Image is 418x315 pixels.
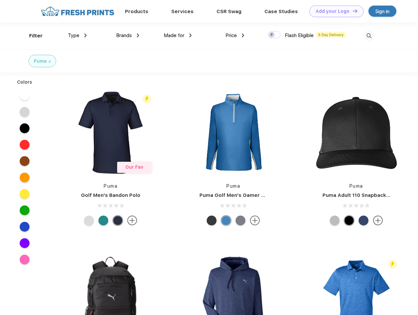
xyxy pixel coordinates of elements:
img: fo%20logo%202.webp [39,6,116,17]
span: Our Fav [125,164,143,170]
a: Sign in [368,6,396,17]
div: Puma [34,58,47,65]
div: Peacoat with Qut Shd [359,216,368,225]
img: func=resize&h=266 [190,89,277,176]
div: Colors [12,79,37,86]
img: more.svg [250,216,260,225]
img: dropdown.png [137,33,139,37]
span: 5 Day Delivery [316,32,345,38]
span: Made for [164,32,184,38]
a: Puma [226,183,240,189]
span: Brands [116,32,132,38]
a: Puma [349,183,363,189]
img: more.svg [373,216,383,225]
a: Puma Golf Men's Gamer Golf Quarter-Zip [199,192,303,198]
img: flash_active_toggle.svg [142,94,151,103]
div: Filter [29,32,43,40]
img: flash_active_toggle.svg [388,260,397,269]
img: DT [353,9,357,13]
div: High Rise [84,216,94,225]
span: Type [68,32,79,38]
div: Navy Blazer [113,216,123,225]
img: func=resize&h=266 [67,89,154,176]
img: func=resize&h=266 [313,89,400,176]
a: CSR Swag [217,9,241,14]
img: filter_cancel.svg [49,60,51,63]
img: dropdown.png [242,33,244,37]
span: Flash Eligible [285,32,314,38]
div: Bright Cobalt [221,216,231,225]
div: Green Lagoon [98,216,108,225]
div: Puma Black [207,216,217,225]
a: Services [171,9,194,14]
span: Price [225,32,237,38]
div: Add your Logo [316,9,349,14]
div: Pma Blk Pma Blk [344,216,354,225]
img: desktop_search.svg [364,31,374,41]
div: Quarry with Brt Whit [330,216,340,225]
a: Golf Men's Bandon Polo [81,192,140,198]
img: dropdown.png [189,33,192,37]
div: Sign in [375,8,389,15]
div: Quiet Shade [236,216,245,225]
a: Puma [104,183,117,189]
img: more.svg [127,216,137,225]
img: dropdown.png [84,33,87,37]
a: Products [125,9,148,14]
